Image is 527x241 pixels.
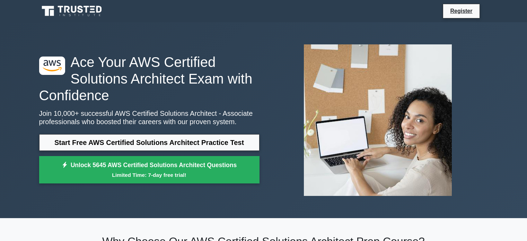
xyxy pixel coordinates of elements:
[446,7,476,15] a: Register
[48,171,251,179] small: Limited Time: 7-day free trial!
[39,54,260,104] h1: Ace Your AWS Certified Solutions Architect Exam with Confidence
[39,134,260,151] a: Start Free AWS Certified Solutions Architect Practice Test
[39,156,260,184] a: Unlock 5645 AWS Certified Solutions Architect QuestionsLimited Time: 7-day free trial!
[39,109,260,126] p: Join 10,000+ successful AWS Certified Solutions Architect - Associate professionals who boosted t...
